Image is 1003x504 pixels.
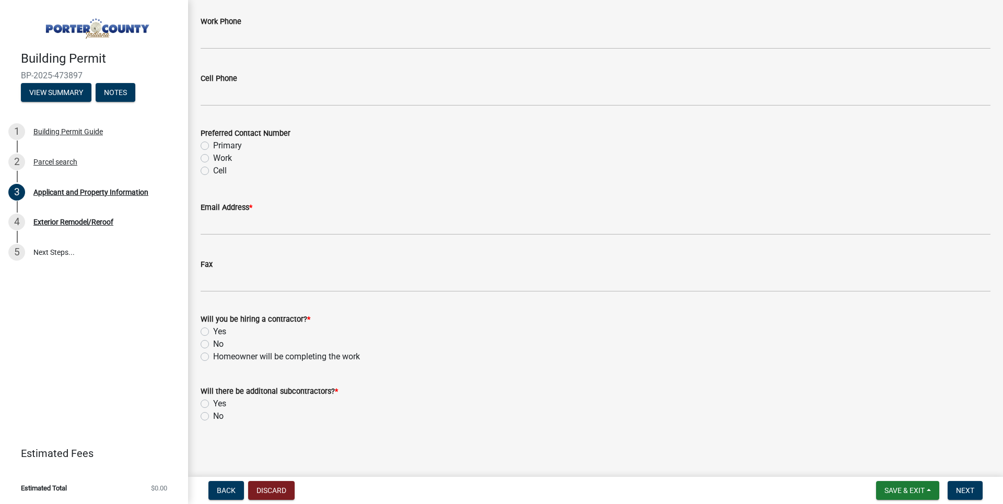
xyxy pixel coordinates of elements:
[213,338,224,350] label: No
[8,123,25,140] div: 1
[213,152,232,165] label: Work
[33,189,148,196] div: Applicant and Property Information
[8,154,25,170] div: 2
[33,218,113,226] div: Exterior Remodel/Reroof
[248,481,295,500] button: Discard
[96,89,135,97] wm-modal-confirm: Notes
[21,89,91,97] wm-modal-confirm: Summary
[8,443,171,464] a: Estimated Fees
[8,244,25,261] div: 5
[217,486,236,495] span: Back
[208,481,244,500] button: Back
[201,316,310,323] label: Will you be hiring a contractor?
[8,214,25,230] div: 4
[201,204,252,212] label: Email Address
[21,71,167,80] span: BP-2025-473897
[8,184,25,201] div: 3
[33,128,103,135] div: Building Permit Guide
[213,350,360,363] label: Homeowner will be completing the work
[21,83,91,102] button: View Summary
[96,83,135,102] button: Notes
[213,139,242,152] label: Primary
[213,325,226,338] label: Yes
[201,261,213,268] label: Fax
[876,481,939,500] button: Save & Exit
[21,11,171,40] img: Porter County, Indiana
[21,51,180,66] h4: Building Permit
[213,397,226,410] label: Yes
[21,485,67,491] span: Estimated Total
[201,130,290,137] label: Preferred Contact Number
[213,165,227,177] label: Cell
[884,486,925,495] span: Save & Exit
[213,410,224,423] label: No
[151,485,167,491] span: $0.00
[33,158,77,166] div: Parcel search
[201,388,338,395] label: Will there be additonal subcontractors?
[956,486,974,495] span: Next
[201,18,241,26] label: Work Phone
[948,481,983,500] button: Next
[201,75,237,83] label: Cell Phone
